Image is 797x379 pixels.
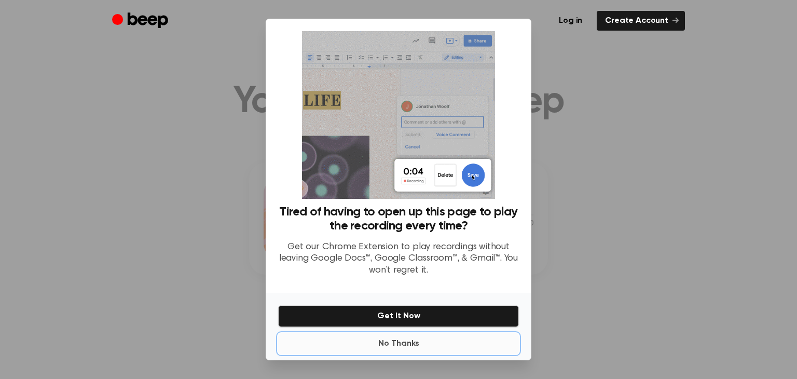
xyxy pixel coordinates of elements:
[278,333,519,354] button: No Thanks
[112,11,171,31] a: Beep
[278,241,519,277] p: Get our Chrome Extension to play recordings without leaving Google Docs™, Google Classroom™, & Gm...
[597,11,685,31] a: Create Account
[278,205,519,233] h3: Tired of having to open up this page to play the recording every time?
[551,11,590,31] a: Log in
[302,31,494,199] img: Beep extension in action
[278,305,519,327] button: Get It Now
